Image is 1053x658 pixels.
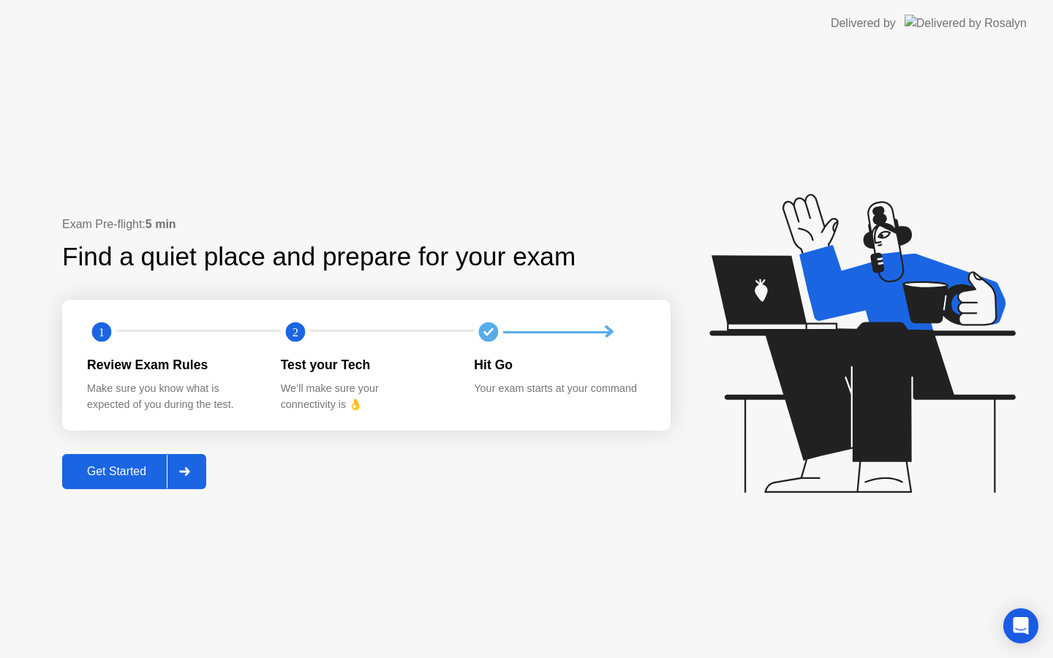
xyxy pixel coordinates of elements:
[474,355,644,374] div: Hit Go
[62,454,206,489] button: Get Started
[281,355,451,374] div: Test your Tech
[87,355,257,374] div: Review Exam Rules
[62,216,671,233] div: Exam Pre-flight:
[281,381,451,412] div: We’ll make sure your connectivity is 👌
[292,325,298,339] text: 2
[67,465,167,478] div: Get Started
[474,381,644,397] div: Your exam starts at your command
[905,15,1027,31] img: Delivered by Rosalyn
[146,218,176,230] b: 5 min
[62,238,578,276] div: Find a quiet place and prepare for your exam
[831,15,896,32] div: Delivered by
[1003,608,1038,643] div: Open Intercom Messenger
[87,381,257,412] div: Make sure you know what is expected of you during the test.
[99,325,105,339] text: 1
